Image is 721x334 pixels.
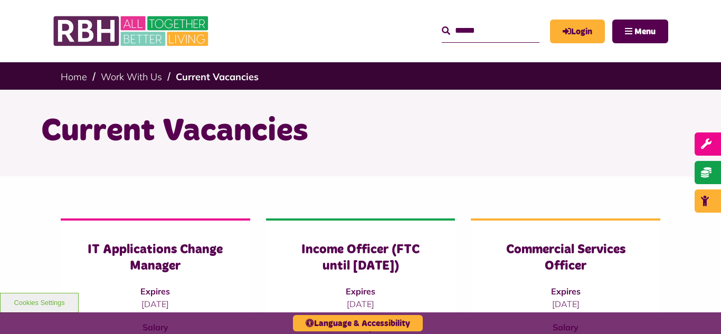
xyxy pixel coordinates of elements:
p: [DATE] [287,298,434,310]
button: Language & Accessibility [293,315,423,331]
h3: IT Applications Change Manager [82,242,229,274]
h3: Income Officer (FTC until [DATE]) [287,242,434,274]
strong: Expires [551,286,581,297]
h3: Commercial Services Officer [492,242,639,274]
img: RBH [53,11,211,52]
span: Menu [634,27,656,36]
button: Navigation [612,20,668,43]
p: [DATE] [82,298,229,310]
strong: Expires [346,286,375,297]
p: [DATE] [492,298,639,310]
iframe: Netcall Web Assistant for live chat [673,287,721,334]
strong: Expires [140,286,170,297]
a: MyRBH [550,20,605,43]
h1: Current Vacancies [41,111,680,152]
a: Work With Us [101,71,162,83]
input: Search [442,20,539,42]
a: Current Vacancies [176,71,259,83]
a: Home [61,71,87,83]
